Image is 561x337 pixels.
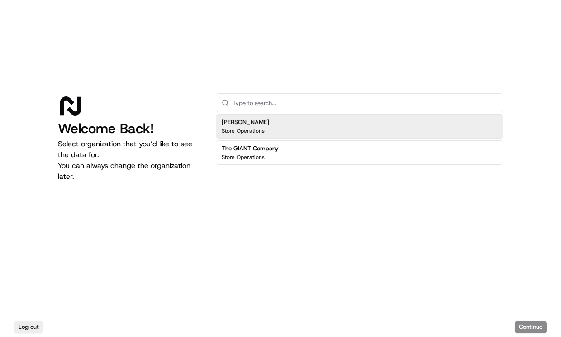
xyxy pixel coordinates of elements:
h2: The GIANT Company [222,144,279,153]
h2: [PERSON_NAME] [222,118,269,126]
input: Type to search... [233,94,497,112]
p: Select organization that you’d like to see the data for. You can always change the organization l... [58,139,201,182]
div: Suggestions [216,112,503,167]
h1: Welcome Back! [58,120,201,137]
p: Store Operations [222,154,265,161]
button: Log out [14,321,43,333]
p: Store Operations [222,127,265,135]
